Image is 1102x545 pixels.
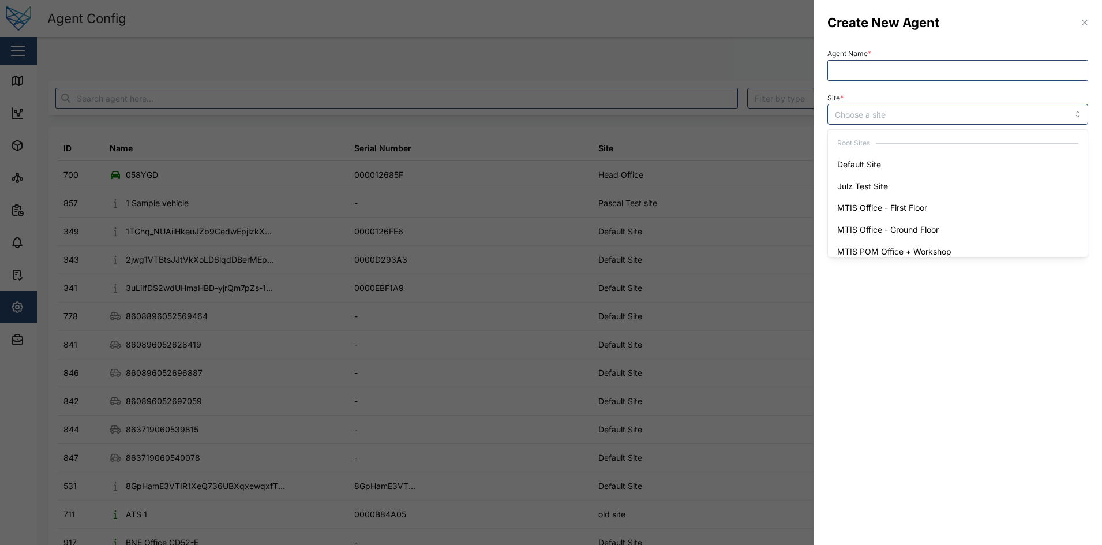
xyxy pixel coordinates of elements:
[827,50,871,58] label: Agent Name
[827,104,1088,125] input: Choose a site
[830,197,1085,219] div: MTIS Office - First Floor
[830,154,1085,176] div: Default Site
[830,241,1085,263] div: MTIS POM Office + Workshop
[827,94,844,102] label: Site
[830,176,1085,197] div: Julz Test Site
[837,138,1078,149] div: Root Sites
[830,219,1085,241] div: MTIS Office - Ground Floor
[827,14,939,32] h3: Create New Agent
